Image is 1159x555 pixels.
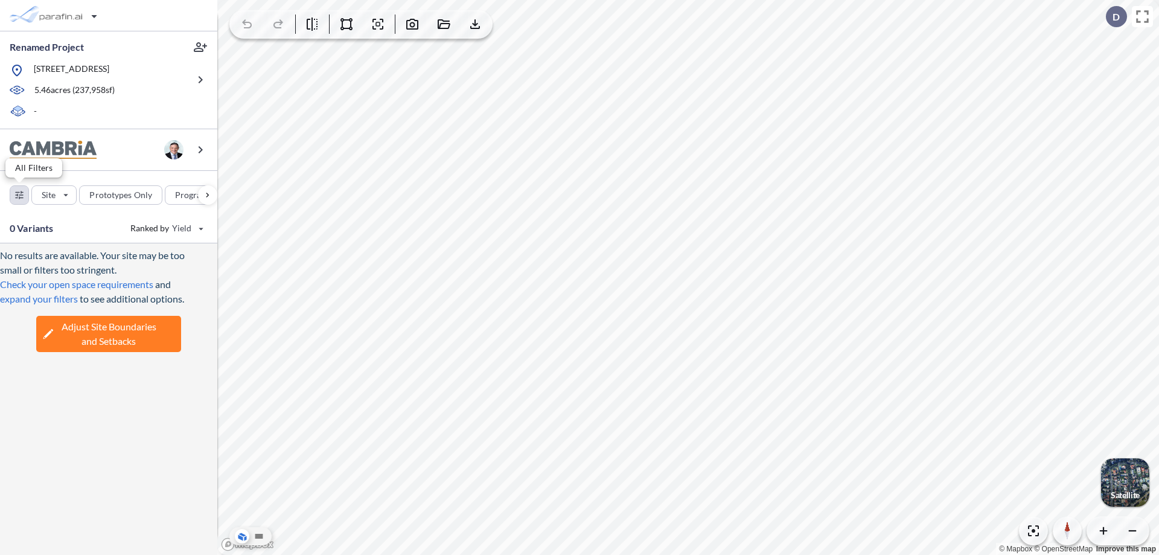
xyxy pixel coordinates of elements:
[121,219,211,238] button: Ranked by Yield
[252,529,266,544] button: Site Plan
[999,545,1032,553] a: Mapbox
[1111,490,1140,500] p: Satellite
[89,189,152,201] p: Prototypes Only
[221,537,274,551] a: Mapbox homepage
[15,163,53,173] p: All Filters
[10,141,97,159] img: BrandImage
[79,185,162,205] button: Prototypes Only
[34,105,37,119] p: -
[36,316,181,352] button: Adjust Site Boundariesand Setbacks
[1101,458,1149,507] button: Switcher ImageSatellite
[62,319,156,348] span: Adjust Site Boundaries and Setbacks
[31,185,77,205] button: Site
[34,63,109,78] p: [STREET_ADDRESS]
[10,40,84,54] p: Renamed Project
[164,140,184,159] img: user logo
[1096,545,1156,553] a: Improve this map
[165,185,230,205] button: Program
[1113,11,1120,22] p: D
[34,84,115,97] p: 5.46 acres ( 237,958 sf)
[235,529,249,544] button: Aerial View
[10,221,54,236] p: 0 Variants
[175,189,209,201] p: Program
[42,189,56,201] p: Site
[1101,458,1149,507] img: Switcher Image
[1034,545,1093,553] a: OpenStreetMap
[172,222,192,234] span: Yield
